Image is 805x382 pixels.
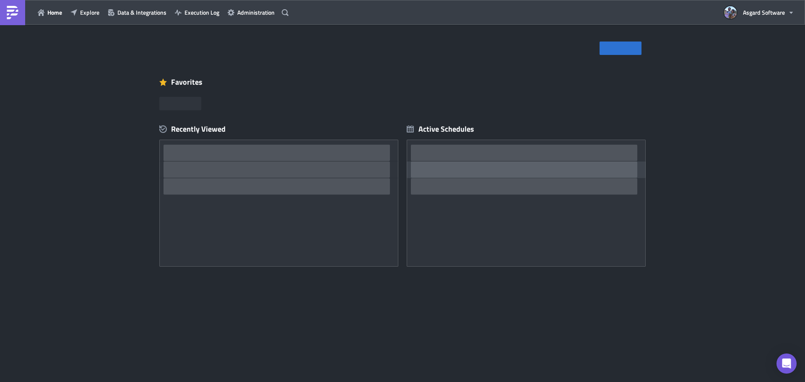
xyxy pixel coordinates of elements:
div: Active Schedules [407,124,474,134]
button: Home [34,6,66,19]
div: Open Intercom Messenger [776,353,797,374]
span: Explore [80,8,99,17]
div: Recently Viewed [159,123,398,135]
span: Administration [237,8,275,17]
button: Administration [223,6,279,19]
span: Home [47,8,62,17]
button: Explore [66,6,104,19]
img: PushMetrics [6,6,19,19]
span: Execution Log [184,8,219,17]
img: Avatar [723,5,737,20]
button: Data & Integrations [104,6,171,19]
button: Execution Log [171,6,223,19]
button: Asgard Software [719,3,799,22]
div: Favorites [159,76,646,88]
span: Asgard Software [743,8,785,17]
span: Data & Integrations [117,8,166,17]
